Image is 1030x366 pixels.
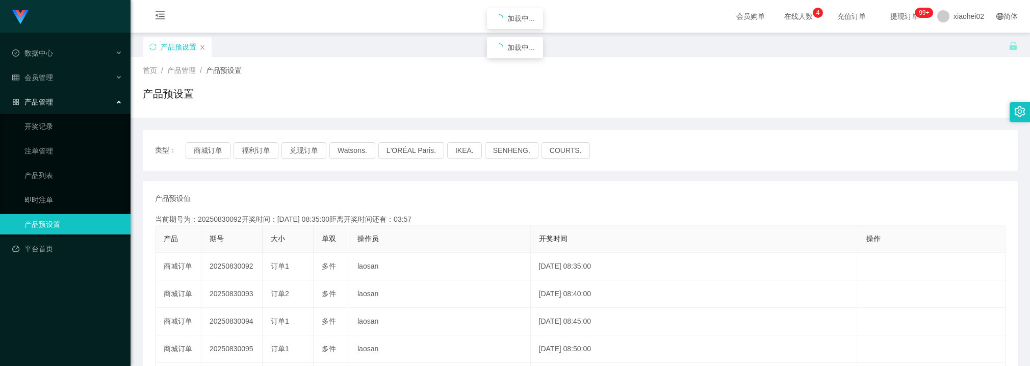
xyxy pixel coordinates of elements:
[542,142,590,159] button: COURTS.
[329,142,375,159] button: Watsons.
[322,234,336,243] span: 单双
[156,253,201,280] td: 商城订单
[779,13,818,20] span: 在线人数
[149,43,157,50] i: 图标: sync
[24,165,122,186] a: 产品列表
[199,44,205,50] i: 图标: close
[349,308,531,335] td: laosan
[531,280,858,308] td: [DATE] 08:40:00
[156,335,201,363] td: 商城订单
[12,239,122,259] a: 图标: dashboard平台首页
[813,8,823,18] sup: 4
[378,142,444,159] button: L'ORÉAL Paris.
[201,308,263,335] td: 20250830094
[281,142,326,159] button: 兑现订单
[161,37,196,57] div: 产品预设置
[24,141,122,161] a: 注单管理
[866,234,881,243] span: 操作
[832,13,871,20] span: 充值订单
[349,253,531,280] td: laosan
[539,234,568,243] span: 开奖时间
[161,66,163,74] span: /
[24,116,122,137] a: 开奖记录
[156,280,201,308] td: 商城订单
[357,234,379,243] span: 操作员
[485,142,538,159] button: SENHENG.
[12,73,53,82] span: 会员管理
[271,262,289,270] span: 订单1
[12,10,29,24] img: logo.9652507e.png
[816,8,820,18] p: 4
[322,290,336,298] span: 多件
[206,66,242,74] span: 产品预设置
[164,234,178,243] span: 产品
[531,335,858,363] td: [DATE] 08:50:00
[143,66,157,74] span: 首页
[155,142,186,159] span: 类型：
[24,190,122,210] a: 即时注单
[531,253,858,280] td: [DATE] 08:35:00
[349,335,531,363] td: laosan
[271,290,289,298] span: 订单2
[1014,106,1025,117] i: 图标: setting
[531,308,858,335] td: [DATE] 08:45:00
[12,49,19,57] i: 图标: check-circle-o
[186,142,230,159] button: 商城订单
[271,345,289,353] span: 订单1
[156,308,201,335] td: 商城订单
[507,14,535,22] span: 加载中...
[210,234,224,243] span: 期号
[996,13,1003,20] i: 图标: global
[201,280,263,308] td: 20250830093
[12,98,53,106] span: 产品管理
[271,317,289,325] span: 订单1
[155,193,191,204] span: 产品预设值
[507,43,535,51] span: 加载中...
[12,74,19,81] i: 图标: table
[201,253,263,280] td: 20250830092
[271,234,285,243] span: 大小
[349,280,531,308] td: laosan
[12,98,19,106] i: 图标: appstore-o
[495,14,503,22] i: icon: loading
[167,66,196,74] span: 产品管理
[1009,41,1018,50] i: 图标: unlock
[24,214,122,234] a: 产品预设置
[447,142,482,159] button: IKEA.
[201,335,263,363] td: 20250830095
[885,13,924,20] span: 提现订单
[234,142,278,159] button: 福利订单
[12,49,53,57] span: 数据中心
[322,262,336,270] span: 多件
[495,43,503,51] i: icon: loading
[143,86,194,101] h1: 产品预设置
[322,317,336,325] span: 多件
[155,214,1006,225] div: 当前期号为：20250830092开奖时间：[DATE] 08:35:00距离开奖时间还有：03:57
[322,345,336,353] span: 多件
[143,1,177,33] i: 图标: menu-fold
[200,66,202,74] span: /
[915,8,933,18] sup: 1016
